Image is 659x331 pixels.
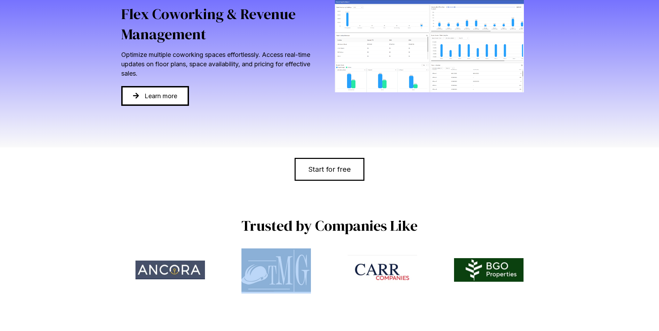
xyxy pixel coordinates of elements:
[454,258,524,282] img: BentallGreenOak
[241,248,311,292] img: The Missner Group
[135,261,205,279] img: Ancora
[295,158,364,181] a: Start for free
[121,4,324,45] h2: Flex Coworking & Revenue Management
[121,86,189,106] a: Learn more
[121,50,324,78] p: Optimize multiple coworking spaces effortlessly. Access real-time updates on floor plans, space a...
[348,255,417,285] img: Carr Companies
[121,215,538,236] h2: Trusted by Companies Like
[624,298,659,331] iframe: Chat Widget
